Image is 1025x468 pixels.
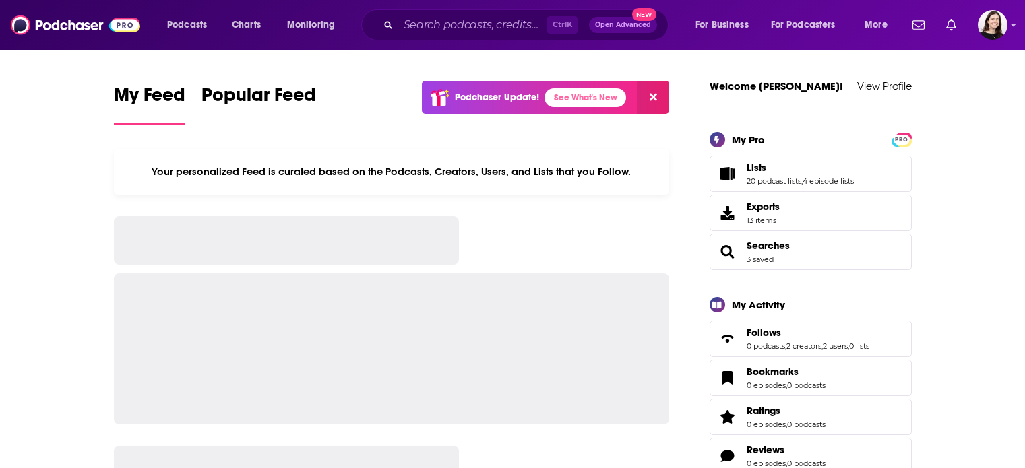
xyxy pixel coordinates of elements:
[747,366,826,378] a: Bookmarks
[714,368,741,387] a: Bookmarks
[747,162,766,174] span: Lists
[747,240,790,252] a: Searches
[747,444,784,456] span: Reviews
[223,14,269,36] a: Charts
[978,10,1007,40] img: User Profile
[894,133,910,143] a: PRO
[732,133,765,146] div: My Pro
[747,215,780,225] span: 13 items
[747,255,774,264] a: 3 saved
[747,162,854,174] a: Lists
[710,156,912,192] span: Lists
[114,83,185,114] span: My Feed
[865,15,888,34] span: More
[232,15,261,34] span: Charts
[714,242,741,261] a: Searches
[278,14,352,36] button: open menu
[747,405,826,417] a: Ratings
[821,341,823,351] span: ,
[714,407,741,426] a: Ratings
[632,8,656,21] span: New
[786,341,821,351] a: 2 creators
[978,10,1007,40] button: Show profile menu
[785,341,786,351] span: ,
[787,420,826,429] a: 0 podcasts
[762,14,855,36] button: open menu
[595,22,651,28] span: Open Advanced
[710,360,912,396] span: Bookmarks
[747,201,780,213] span: Exports
[803,176,854,186] a: 4 episode lists
[114,83,185,125] a: My Feed
[167,15,207,34] span: Podcasts
[695,15,749,34] span: For Business
[545,88,626,107] a: See What's New
[747,327,781,339] span: Follows
[686,14,766,36] button: open menu
[714,446,741,465] a: Reviews
[747,420,786,429] a: 0 episodes
[787,380,826,390] a: 0 podcasts
[547,16,578,34] span: Ctrl K
[714,203,741,222] span: Exports
[771,15,836,34] span: For Podcasters
[786,420,787,429] span: ,
[11,12,140,38] img: Podchaser - Follow, Share and Rate Podcasts
[786,380,787,390] span: ,
[747,459,786,468] a: 0 episodes
[849,341,869,351] a: 0 lists
[747,380,786,390] a: 0 episodes
[287,15,335,34] span: Monitoring
[714,164,741,183] a: Lists
[455,92,539,103] p: Podchaser Update!
[801,176,803,186] span: ,
[894,135,910,145] span: PRO
[747,444,826,456] a: Reviews
[158,14,224,36] button: open menu
[710,399,912,435] span: Ratings
[732,298,785,311] div: My Activity
[747,327,869,339] a: Follows
[201,83,316,114] span: Popular Feed
[747,366,799,378] span: Bookmarks
[747,341,785,351] a: 0 podcasts
[398,14,547,36] input: Search podcasts, credits, & more...
[114,149,670,195] div: Your personalized Feed is curated based on the Podcasts, Creators, Users, and Lists that you Follow.
[201,83,316,125] a: Popular Feed
[855,14,904,36] button: open menu
[747,405,780,417] span: Ratings
[978,10,1007,40] span: Logged in as lucynalen
[907,13,930,36] a: Show notifications dropdown
[710,195,912,231] a: Exports
[714,329,741,348] a: Follows
[710,234,912,270] span: Searches
[786,459,787,468] span: ,
[857,79,912,92] a: View Profile
[848,341,849,351] span: ,
[787,459,826,468] a: 0 podcasts
[589,17,657,33] button: Open AdvancedNew
[374,9,681,40] div: Search podcasts, credits, & more...
[823,341,848,351] a: 2 users
[941,13,962,36] a: Show notifications dropdown
[710,79,843,92] a: Welcome [PERSON_NAME]!
[747,176,801,186] a: 20 podcast lists
[710,321,912,357] span: Follows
